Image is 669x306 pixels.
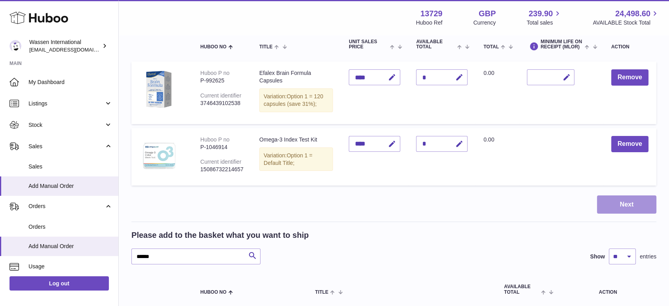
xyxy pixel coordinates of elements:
a: Log out [10,276,109,291]
div: Current identifier [200,92,241,99]
img: gemma.moses@wassen.com [10,40,21,52]
span: Total [483,44,499,50]
span: Huboo no [200,44,226,50]
span: Title [315,290,328,295]
span: AVAILABLE Total [504,284,539,295]
span: Orders [29,203,104,210]
span: Orders [29,223,112,231]
img: Omega-3 Index Test Kit [139,136,179,176]
div: 3746439102538 [200,99,243,107]
th: Action [559,276,656,302]
span: AVAILABLE Stock Total [593,19,659,27]
span: Listings [29,100,104,107]
div: Huboo Ref [416,19,443,27]
td: Efalex Brain Formula Capsules [251,61,341,124]
span: Add Manual Order [29,243,112,250]
div: Variation: [259,147,333,171]
button: Remove [611,69,648,86]
span: Unit Sales Price [349,39,388,50]
div: Wassen International [29,38,101,54]
div: Current identifier [200,159,241,165]
span: Option 1 = Default Title; [264,152,312,166]
span: Sales [29,143,104,150]
span: Sales [29,163,112,170]
span: My Dashboard [29,78,112,86]
span: Title [259,44,272,50]
div: Huboo P no [200,70,230,76]
button: Next [597,195,656,214]
span: 24,498.60 [615,8,650,19]
div: Action [611,44,648,50]
div: Huboo P no [200,136,230,143]
span: 239.90 [528,8,553,19]
div: P-1046914 [200,143,243,151]
span: Minimum Life On Receipt (MLOR) [540,39,583,50]
div: Variation: [259,88,333,112]
strong: GBP [479,8,496,19]
span: Usage [29,263,112,270]
strong: 13729 [420,8,443,19]
span: Option 1 = 120 capsules (save 31%); [264,93,323,107]
div: 15086732214657 [200,166,243,173]
div: Currency [473,19,496,27]
a: 239.90 Total sales [526,8,562,27]
span: entries [640,253,656,260]
a: 24,498.60 AVAILABLE Stock Total [593,8,659,27]
img: Efalex Brain Formula Capsules [139,69,179,109]
span: 0.00 [483,70,494,76]
button: Remove [611,136,648,152]
h2: Please add to the basket what you want to ship [131,230,309,241]
span: Add Manual Order [29,182,112,190]
div: P-992625 [200,77,243,84]
span: Huboo no [200,290,226,295]
label: Show [590,253,605,260]
span: Stock [29,121,104,129]
span: 0.00 [483,136,494,143]
span: [EMAIL_ADDRESS][DOMAIN_NAME] [29,46,116,53]
span: AVAILABLE Total [416,39,455,50]
span: Total sales [526,19,562,27]
td: Omega-3 Index Test Kit [251,128,341,186]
